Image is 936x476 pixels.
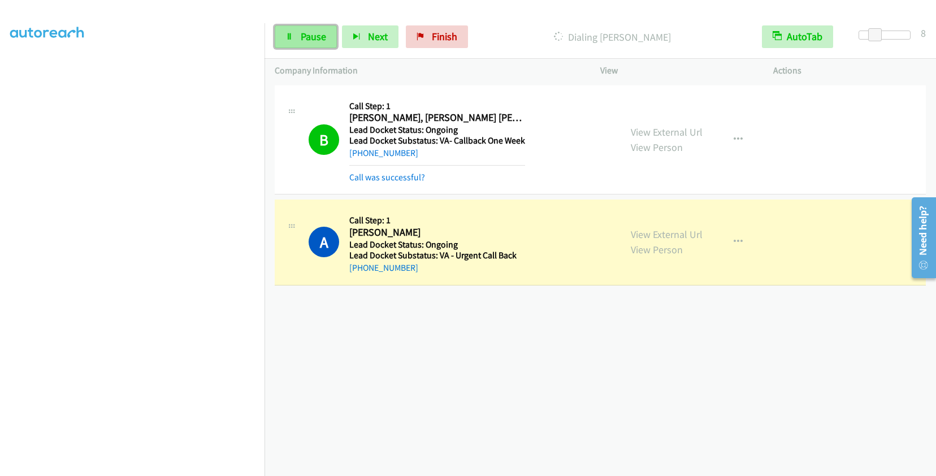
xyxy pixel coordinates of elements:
[631,228,703,241] a: View External Url
[903,193,936,283] iframe: Resource Center
[349,250,522,261] h5: Lead Docket Substatus: VA - Urgent Call Back
[275,25,337,48] a: Pause
[309,227,339,257] h1: A
[773,64,926,77] p: Actions
[349,215,522,226] h5: Call Step: 1
[406,25,468,48] a: Finish
[483,29,742,45] p: Dialing [PERSON_NAME]
[368,30,388,43] span: Next
[309,124,339,155] h1: B
[349,172,425,183] a: Call was successful?
[600,64,753,77] p: View
[349,148,418,158] a: [PHONE_NUMBER]
[349,124,525,136] h5: Lead Docket Status: Ongoing
[349,111,522,124] h2: [PERSON_NAME], [PERSON_NAME] [PERSON_NAME] Jr
[275,64,580,77] p: Company Information
[349,239,522,250] h5: Lead Docket Status: Ongoing
[631,243,683,256] a: View Person
[432,30,457,43] span: Finish
[301,30,326,43] span: Pause
[349,135,525,146] h5: Lead Docket Substatus: VA- Callback One Week
[631,126,703,139] a: View External Url
[762,25,833,48] button: AutoTab
[342,25,398,48] button: Next
[921,25,926,41] div: 8
[349,101,525,112] h5: Call Step: 1
[349,226,522,239] h2: [PERSON_NAME]
[349,262,418,273] a: [PHONE_NUMBER]
[631,141,683,154] a: View Person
